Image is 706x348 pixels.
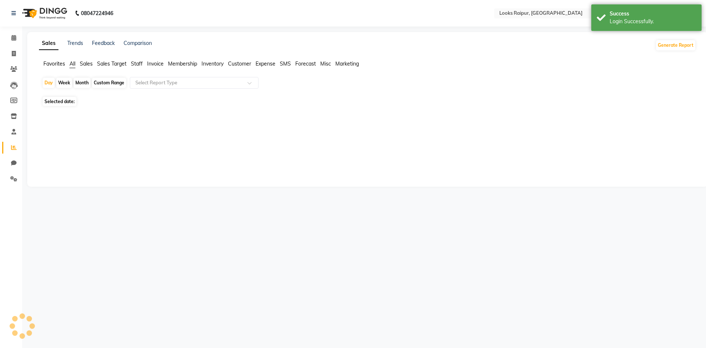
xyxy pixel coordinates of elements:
a: Sales [39,37,58,50]
span: Marketing [335,60,359,67]
a: Feedback [92,40,115,46]
a: Trends [67,40,83,46]
div: Custom Range [92,78,126,88]
a: Comparison [124,40,152,46]
div: Month [74,78,90,88]
div: Day [43,78,55,88]
span: All [69,60,75,67]
img: logo [19,3,69,24]
span: Misc [320,60,331,67]
span: Favorites [43,60,65,67]
span: Expense [256,60,275,67]
span: Sales [80,60,93,67]
span: Membership [168,60,197,67]
span: Customer [228,60,251,67]
div: Success [610,10,696,18]
div: Login Successfully. [610,18,696,25]
span: Inventory [202,60,224,67]
b: 08047224946 [81,3,113,24]
button: Generate Report [656,40,695,50]
span: Selected date: [43,97,76,106]
span: Invoice [147,60,164,67]
span: Forecast [295,60,316,67]
span: SMS [280,60,291,67]
div: Week [56,78,72,88]
span: Staff [131,60,143,67]
span: Sales Target [97,60,126,67]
